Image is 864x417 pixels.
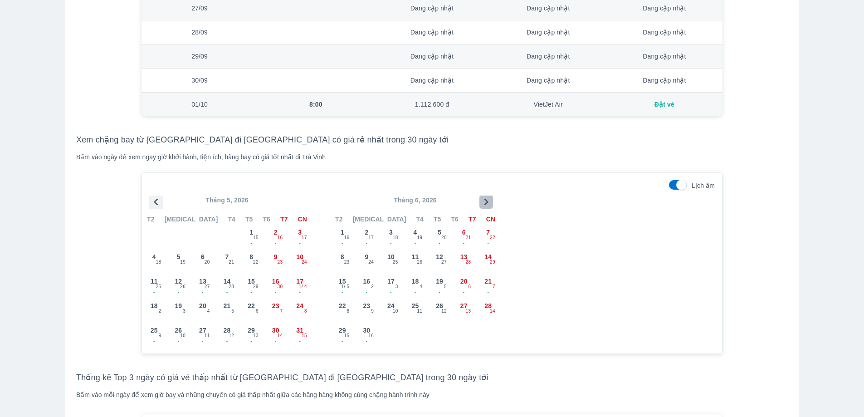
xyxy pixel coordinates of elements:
[299,283,307,290] span: 1 / 4
[288,248,312,273] button: 10-24
[469,215,476,224] span: T7
[225,252,229,261] span: 7
[176,252,180,261] span: 5
[427,248,452,273] button: 12-27
[427,297,452,322] button: 26-12
[363,301,370,310] span: 23
[264,240,288,247] span: -
[486,228,490,237] span: 7
[142,338,166,345] span: -
[205,283,210,290] span: 27
[484,301,492,310] span: 28
[460,301,468,310] span: 27
[476,224,500,248] button: 7-22
[149,52,250,61] div: 29/09
[288,273,312,297] button: 17-1/ 4
[341,283,349,290] span: 1 / 5
[355,273,379,297] button: 16-2
[414,228,417,237] span: 4
[239,313,263,320] span: -
[330,196,500,205] p: Tháng 6, 2026
[606,69,722,93] td: Đang cập nhật
[274,228,278,237] span: 2
[156,259,161,266] span: 18
[368,259,374,266] span: 24
[239,224,264,248] button: 1-15
[379,224,403,248] button: 3-18
[264,224,288,248] button: 2-16
[249,252,253,261] span: 8
[363,326,370,335] span: 30
[355,338,379,345] span: -
[355,264,379,271] span: -
[156,283,161,290] span: 25
[412,301,419,310] span: 25
[476,273,500,297] button: 21-7
[142,289,166,296] span: -
[229,283,234,290] span: 28
[253,332,259,339] span: 13
[149,76,250,85] div: 30/09
[412,252,419,261] span: 11
[147,215,154,224] span: T2
[486,215,495,224] span: CN
[417,308,422,315] span: 11
[159,308,161,315] span: 2
[379,248,403,273] button: 10-25
[288,338,312,345] span: -
[355,248,379,273] button: 9-24
[302,332,307,339] span: 15
[365,252,368,261] span: 9
[175,301,182,310] span: 19
[403,248,428,273] button: 11-26
[379,240,403,247] span: -
[330,224,355,248] button: 1-16
[191,264,215,271] span: -
[420,283,422,290] span: 4
[498,100,599,109] div: VietJet Air
[215,264,239,271] span: -
[490,69,606,93] td: Đang cập nhật
[183,308,185,315] span: 3
[469,283,471,290] span: 6
[452,248,476,273] button: 13-28
[142,297,166,322] button: 18-2
[239,264,263,271] span: -
[205,259,210,266] span: 20
[393,259,398,266] span: 25
[288,322,312,346] button: 31-15
[253,234,259,241] span: 15
[288,313,312,320] span: -
[288,289,312,296] span: -
[264,338,288,345] span: -
[452,224,476,248] button: 6-21
[151,301,158,310] span: 18
[248,301,255,310] span: 22
[76,372,788,383] h3: Thống kê Top 3 ngày có giá vé thấp nhất từ [GEOGRAPHIC_DATA] đi [GEOGRAPHIC_DATA] trong 30 ngày tới
[331,289,354,296] span: -
[374,20,490,44] td: Đang cập nhật
[355,322,379,346] button: 30-16
[387,301,395,310] span: 24
[296,252,303,261] span: 10
[256,308,259,315] span: 6
[142,273,166,297] button: 11-25
[403,224,428,248] button: 4-19
[330,248,355,273] button: 8-23
[149,100,250,109] div: 01/10
[142,313,166,320] span: -
[224,326,231,335] span: 28
[215,297,239,322] button: 21-5
[436,277,443,286] span: 19
[215,273,239,297] button: 14-28
[374,44,490,69] td: Đang cập nhật
[466,308,471,315] span: 13
[412,277,419,286] span: 18
[466,234,471,241] span: 21
[207,308,210,315] span: 4
[428,313,451,320] span: -
[272,301,279,310] span: 23
[484,277,492,286] span: 21
[205,332,210,339] span: 11
[341,228,344,237] span: 1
